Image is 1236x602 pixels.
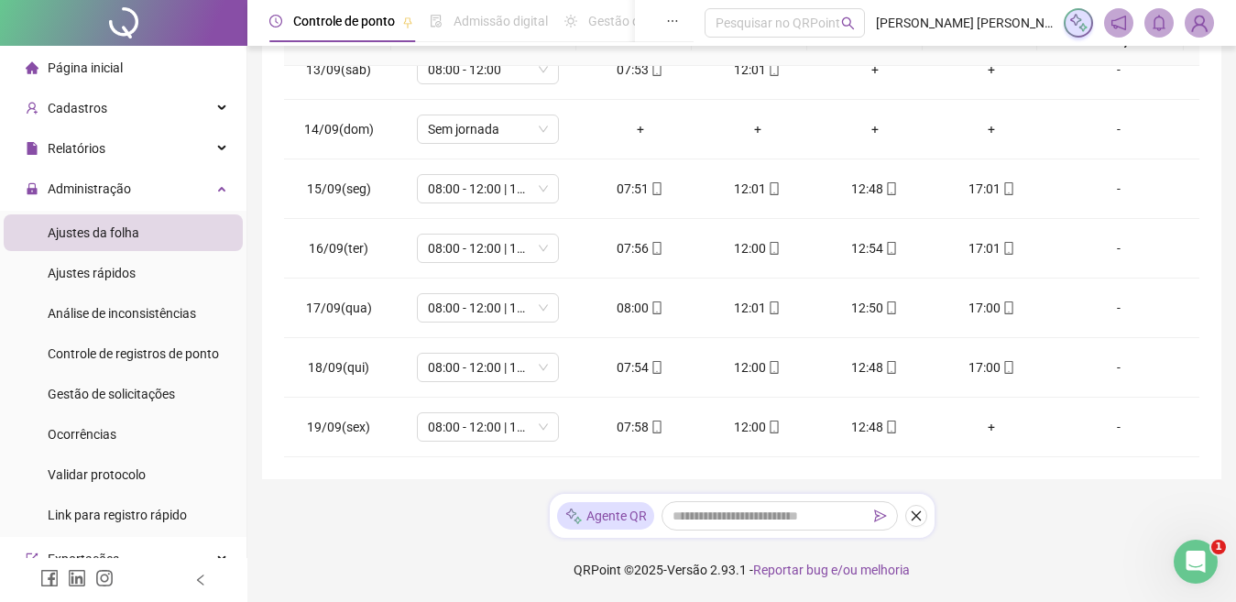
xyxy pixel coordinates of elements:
div: 12:54 [831,238,919,258]
span: Gestão de solicitações [48,387,175,401]
span: Controle de ponto [293,14,395,28]
span: search [841,16,855,30]
span: mobile [649,421,663,433]
span: 1 [1211,540,1226,554]
span: mobile [649,63,663,76]
span: notification [1110,15,1127,31]
span: Análise de inconsistências [48,306,196,321]
span: 08:00 - 12:00 | 13:00 - 17:00 [428,235,548,262]
span: mobile [883,301,898,314]
span: Ajustes da folha [48,225,139,240]
span: Admissão digital [454,14,548,28]
div: 07:53 [596,60,684,80]
span: Relatórios [48,141,105,156]
span: Reportar bug e/ou melhoria [753,563,910,577]
span: Ajustes rápidos [48,266,136,280]
img: 84701 [1186,9,1213,37]
span: mobile [766,182,781,195]
span: Página inicial [48,60,123,75]
span: send [874,509,887,522]
span: mobile [1001,361,1015,374]
span: clock-circle [269,15,282,27]
div: - [1065,119,1173,139]
span: sun [564,15,577,27]
div: + [714,119,802,139]
span: 08:00 - 12:00 [428,56,548,83]
span: 19/09(sex) [307,420,370,434]
div: 12:50 [831,298,919,318]
div: 07:58 [596,417,684,437]
div: + [948,417,1036,437]
span: Sem jornada [428,115,548,143]
footer: QRPoint © 2025 - 2.93.1 - [247,538,1236,602]
span: 08:00 - 12:00 | 13:00 - 17:00 [428,413,548,441]
span: lock [26,182,38,195]
span: 08:00 - 12:00 | 13:00 - 17:00 [428,294,548,322]
span: export [26,553,38,565]
div: 12:01 [714,60,802,80]
span: mobile [1001,242,1015,255]
span: Cadastros [48,101,107,115]
div: 12:01 [714,179,802,199]
span: file [26,142,38,155]
span: mobile [1001,301,1015,314]
span: mobile [649,182,663,195]
span: 14/09(dom) [304,122,374,137]
div: 12:48 [831,179,919,199]
span: Controle de registros de ponto [48,346,219,361]
span: left [194,574,207,586]
span: Ocorrências [48,427,116,442]
div: 17:00 [948,357,1036,378]
span: Validar protocolo [48,467,146,482]
span: 13/09(sáb) [306,62,371,77]
div: + [948,60,1036,80]
span: mobile [883,421,898,433]
span: mobile [883,361,898,374]
div: + [596,119,684,139]
span: Exportações [48,552,119,566]
span: pushpin [402,16,413,27]
span: Link para registro rápido [48,508,187,522]
span: 08:00 - 12:00 | 13:00 - 17:00 [428,354,548,381]
span: mobile [883,182,898,195]
span: mobile [766,361,781,374]
div: 17:00 [948,298,1036,318]
iframe: Intercom live chat [1174,540,1218,584]
span: Administração [48,181,131,196]
span: mobile [766,301,781,314]
div: 08:00 [596,298,684,318]
div: + [831,60,919,80]
span: Gestão de férias [588,14,681,28]
div: 12:00 [714,238,802,258]
div: 12:01 [714,298,802,318]
div: 17:01 [948,238,1036,258]
span: bell [1151,15,1167,31]
div: 07:56 [596,238,684,258]
div: - [1065,417,1173,437]
span: 17/09(qua) [306,301,372,315]
div: - [1065,357,1173,378]
div: + [831,119,919,139]
div: 07:54 [596,357,684,378]
div: 17:01 [948,179,1036,199]
span: 15/09(seg) [307,181,371,196]
div: - [1065,60,1173,80]
span: home [26,61,38,74]
div: 12:48 [831,357,919,378]
div: Agente QR [557,502,654,530]
span: mobile [1001,182,1015,195]
div: - [1065,238,1173,258]
span: mobile [649,361,663,374]
span: mobile [766,242,781,255]
div: 12:00 [714,357,802,378]
span: mobile [766,63,781,76]
span: mobile [649,242,663,255]
div: + [948,119,1036,139]
span: [PERSON_NAME] [PERSON_NAME] - IMBAFER MULTI SERVICOS LTDA [876,13,1053,33]
div: 12:00 [714,417,802,437]
span: mobile [649,301,663,314]
div: 07:51 [596,179,684,199]
span: 16/09(ter) [309,241,368,256]
span: linkedin [68,569,86,587]
span: 08:00 - 12:00 | 13:00 - 17:00 [428,175,548,202]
